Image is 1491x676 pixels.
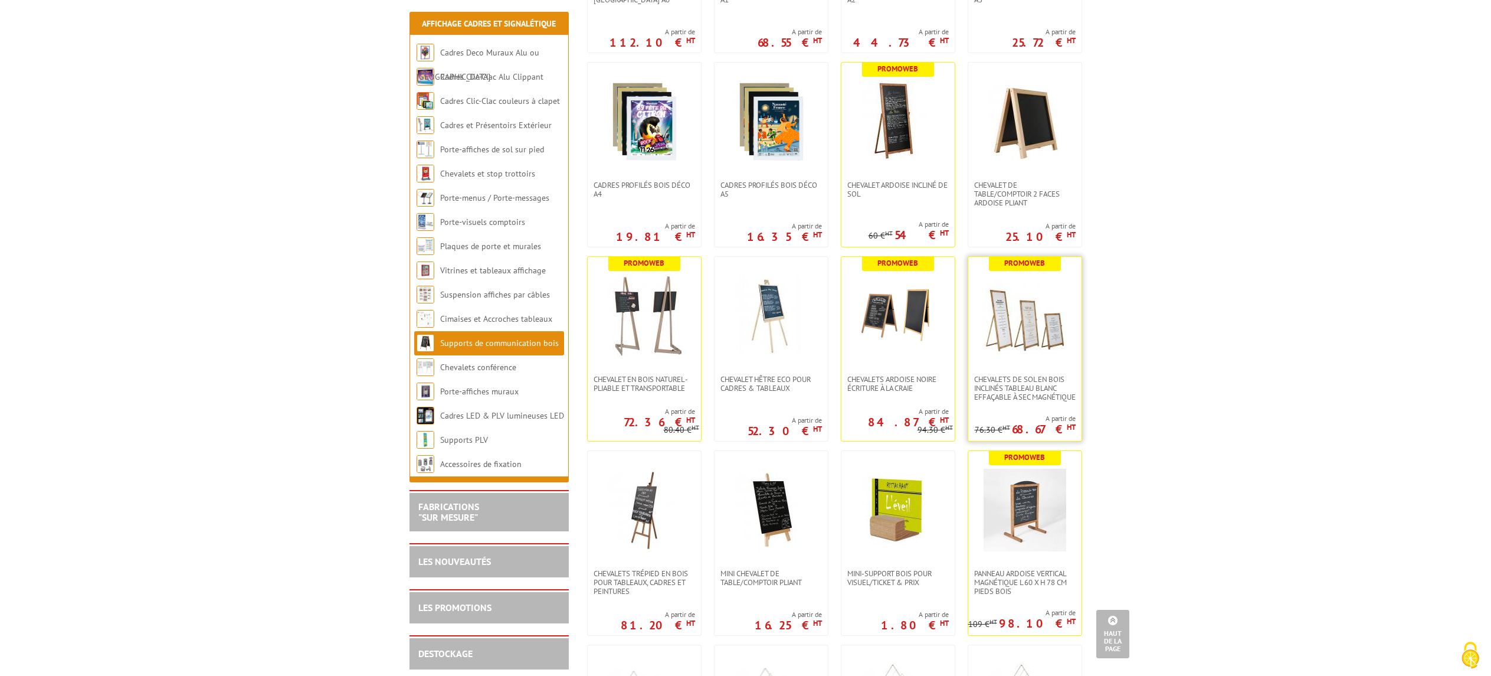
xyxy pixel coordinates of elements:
[1002,423,1010,432] sup: HT
[1004,452,1045,462] b: Promoweb
[1096,610,1129,658] a: Haut de la page
[1067,35,1076,45] sup: HT
[417,213,434,231] img: Porte-visuels comptoirs
[417,262,434,279] img: Vitrines et tableaux affichage
[720,569,822,587] span: Mini Chevalet de table/comptoir pliant
[686,230,695,240] sup: HT
[440,362,516,373] a: Chevalets conférence
[1004,258,1045,268] b: Promoweb
[940,618,949,628] sup: HT
[417,44,434,61] img: Cadres Deco Muraux Alu ou Bois
[440,289,550,300] a: Suspension affiches par câbles
[1456,641,1485,670] img: Cookies (fenêtre modale)
[975,414,1076,423] span: A partir de
[989,618,997,626] sup: HT
[730,469,812,551] img: Mini Chevalet de table/comptoir pliant
[417,189,434,207] img: Porte-menus / Porte-messages
[417,286,434,303] img: Suspension affiches par câbles
[847,181,949,198] span: Chevalet Ardoise incliné de sol
[984,469,1066,551] img: Panneau Ardoise Vertical Magnétique L 60 x H 78 cm Pieds Bois
[847,569,949,587] span: Mini-support bois pour visuel/ticket & prix
[747,221,822,231] span: A partir de
[869,220,949,229] span: A partir de
[418,501,479,523] a: FABRICATIONS"Sur Mesure"
[945,423,953,432] sup: HT
[624,419,695,426] p: 72.36 €
[999,620,1076,627] p: 98.10 €
[720,375,822,393] span: Chevalet hêtre ECO pour cadres & tableaux
[417,47,539,82] a: Cadres Deco Muraux Alu ou [GEOGRAPHIC_DATA]
[841,181,955,198] a: Chevalet Ardoise incliné de sol
[418,648,473,659] a: DESTOCKAGE
[1012,27,1076,37] span: A partir de
[440,435,488,445] a: Supports PLV
[1067,616,1076,626] sup: HT
[841,407,949,416] span: A partir de
[857,80,939,163] img: Chevalet Ardoise incliné de sol
[603,275,686,357] img: Chevalet en bois naturel - Pliable et transportable
[692,423,699,432] sup: HT
[686,618,695,628] sup: HT
[877,258,918,268] b: Promoweb
[417,358,434,376] img: Chevalets conférence
[417,141,434,158] img: Porte-affiches de sol sur pied
[616,221,695,231] span: A partir de
[841,375,955,393] a: Chevalets Ardoise Noire écriture à la craie
[686,35,695,45] sup: HT
[748,416,822,425] span: A partir de
[715,375,828,393] a: Chevalet hêtre ECO pour cadres & tableaux
[857,275,939,357] img: Chevalets Ardoise Noire écriture à la craie
[975,426,1010,435] p: 76.30 €
[609,39,695,46] p: 112.10 €
[730,80,812,163] img: Cadres Profilés Bois Déco A5
[603,80,686,163] img: Cadres Profilés Bois Déco A4
[730,275,812,357] img: Chevalet hêtre ECO pour cadres & tableaux
[440,338,559,348] a: Supports de communication bois
[968,608,1076,618] span: A partir de
[440,410,564,421] a: Cadres LED & PLV lumineuses LED
[417,310,434,328] img: Cimaises et Accroches tableaux
[974,375,1076,401] span: Chevalets de sol en bois inclinés tableau blanc effaçable à sec magnétique
[664,426,699,435] p: 80.40 €
[940,415,949,425] sup: HT
[758,27,822,37] span: A partir de
[940,35,949,45] sup: HT
[715,569,828,587] a: Mini Chevalet de table/comptoir pliant
[841,569,955,587] a: Mini-support bois pour visuel/ticket & prix
[877,64,918,74] b: Promoweb
[417,237,434,255] img: Plaques de porte et murales
[1005,233,1076,240] p: 25.10 €
[869,231,893,240] p: 60 €
[984,80,1066,163] img: Chevalet de Table/comptoir 2 faces Ardoise Pliant
[417,431,434,449] img: Supports PLV
[747,233,822,240] p: 16.35 €
[894,231,949,239] p: 54 €
[440,313,552,324] a: Cimaises et Accroches tableaux
[621,610,695,619] span: A partir de
[440,459,522,469] a: Accessoires de fixation
[594,375,695,393] span: Chevalet en bois naturel - Pliable et transportable
[440,241,541,252] a: Plaques de porte et murales
[686,415,695,425] sup: HT
[440,217,525,227] a: Porte-visuels comptoirs
[417,455,434,473] img: Accessoires de fixation
[418,602,491,613] a: LES PROMOTIONS
[417,407,434,424] img: Cadres LED & PLV lumineuses LED
[440,192,549,203] a: Porte-menus / Porte-messages
[588,375,701,393] a: Chevalet en bois naturel - Pliable et transportable
[417,116,434,134] img: Cadres et Présentoirs Extérieur
[418,556,491,567] a: LES NOUVEAUTÉS
[968,181,1082,207] a: Chevalet de Table/comptoir 2 faces Ardoise Pliant
[974,569,1076,596] span: Panneau Ardoise Vertical Magnétique L 60 x H 78 cm Pieds Bois
[440,96,560,106] a: Cadres Clic-Clac couleurs à clapet
[440,386,519,397] a: Porte-affiches muraux
[609,27,695,37] span: A partir de
[813,230,822,240] sup: HT
[1012,39,1076,46] p: 25.72 €
[440,120,552,130] a: Cadres et Présentoirs Extérieur
[881,610,949,619] span: A partir de
[968,569,1082,596] a: Panneau Ardoise Vertical Magnétique L 60 x H 78 cm Pieds Bois
[417,383,434,400] img: Porte-affiches muraux
[720,181,822,198] span: Cadres Profilés Bois Déco A5
[603,469,686,551] img: Chevalets Trépied en bois pour tableaux, cadres et peintures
